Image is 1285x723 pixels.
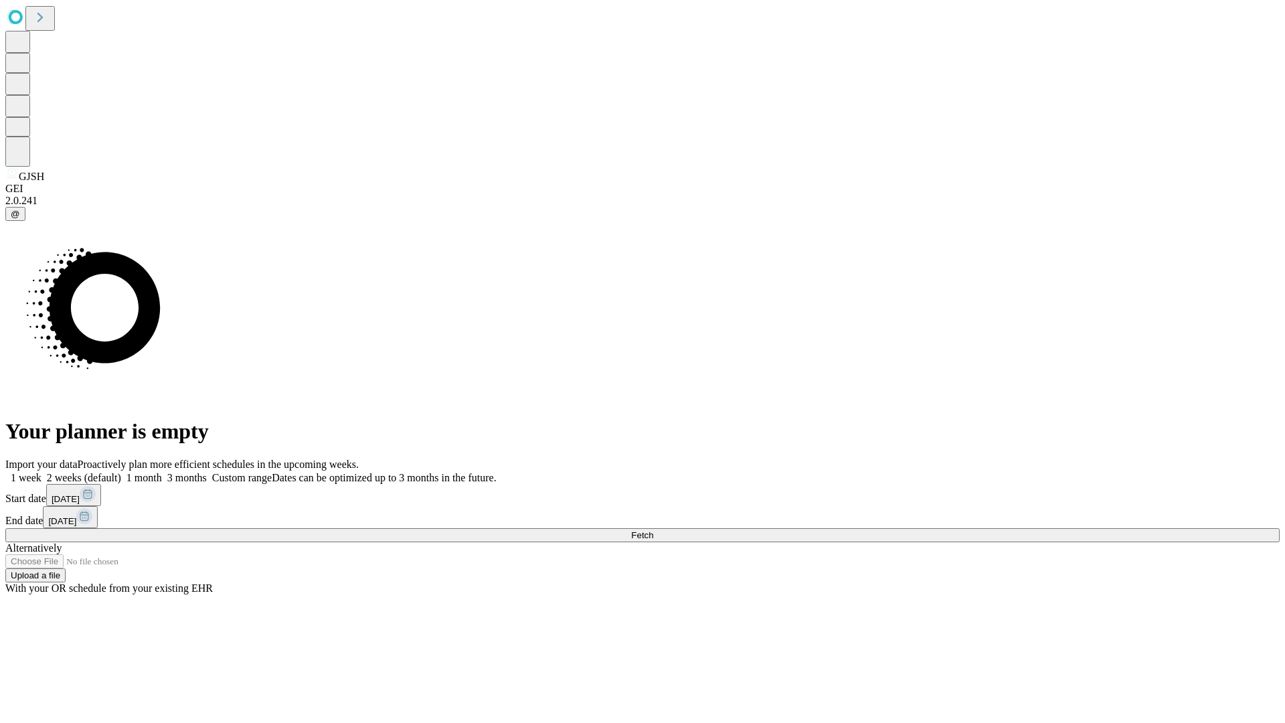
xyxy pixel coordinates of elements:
div: End date [5,506,1280,528]
button: Upload a file [5,568,66,582]
span: 1 month [126,472,162,483]
span: Fetch [631,530,653,540]
span: [DATE] [52,494,80,504]
span: Proactively plan more efficient schedules in the upcoming weeks. [78,459,359,470]
span: GJSH [19,171,44,182]
button: [DATE] [43,506,98,528]
span: Alternatively [5,542,62,554]
div: 2.0.241 [5,195,1280,207]
span: Dates can be optimized up to 3 months in the future. [272,472,496,483]
div: Start date [5,484,1280,506]
button: Fetch [5,528,1280,542]
span: Custom range [212,472,272,483]
span: @ [11,209,20,219]
h1: Your planner is empty [5,419,1280,444]
div: GEI [5,183,1280,195]
span: With your OR schedule from your existing EHR [5,582,213,594]
span: 3 months [167,472,207,483]
span: [DATE] [48,516,76,526]
span: 1 week [11,472,41,483]
button: @ [5,207,25,221]
span: 2 weeks (default) [47,472,121,483]
span: Import your data [5,459,78,470]
button: [DATE] [46,484,101,506]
